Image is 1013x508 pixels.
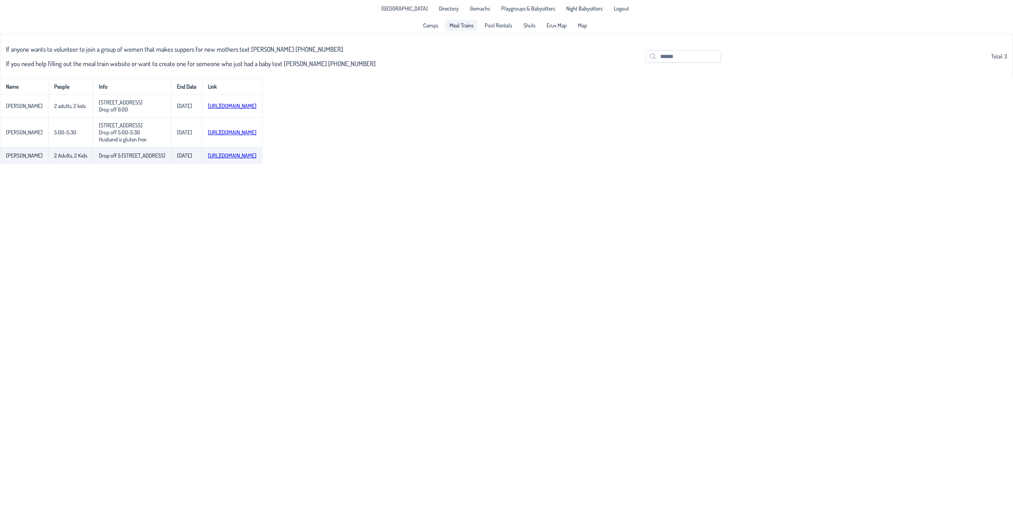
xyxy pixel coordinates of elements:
p-celleditor: [DATE] [177,152,192,159]
a: Shuls [519,20,540,31]
a: [URL][DOMAIN_NAME] [208,129,256,136]
a: [GEOGRAPHIC_DATA] [377,3,432,14]
a: Pool Rentals [480,20,516,31]
a: Meal Trains [445,20,478,31]
p-celleditor: 2 Adults, 2 Kids [54,152,87,159]
th: Link [202,78,262,95]
a: Directory [435,3,463,14]
h3: If anyone wants to volunteer to join a group of women that makes suppers for new mothers text [PE... [6,45,376,53]
th: Info [93,78,171,95]
span: Meal Trains [450,23,473,28]
p-celleditor: 5:00-5:30 [54,129,76,136]
span: Logout [614,6,629,11]
a: Night Babysitters [562,3,607,14]
th: End Date [171,78,202,95]
p-celleditor: [DATE] [177,102,192,109]
span: Shuls [523,23,535,28]
span: [GEOGRAPHIC_DATA] [381,6,428,11]
p-celleditor: [PERSON_NAME] [6,129,43,136]
a: Playgroups & Babysitters [497,3,559,14]
span: Pool Rentals [485,23,512,28]
a: Eruv Map [542,20,571,31]
th: People [48,78,93,95]
li: Logout [610,3,633,14]
span: Map [578,23,587,28]
p-celleditor: [PERSON_NAME] [6,102,43,109]
h3: If you need help filling out the meal train website or want to create one for someone who just ha... [6,59,376,68]
p-celleditor: Drop off 5:[STREET_ADDRESS] [99,152,165,159]
p-celleditor: [STREET_ADDRESS] Drop off 6:00 [99,99,142,113]
span: Gemachs [470,6,490,11]
span: Camps [423,23,438,28]
a: [URL][DOMAIN_NAME] [208,102,256,109]
span: Directory [439,6,459,11]
p-celleditor: [STREET_ADDRESS] Drop off 5:00-5:30 Husband is gluten free [99,122,146,143]
div: Total: 3 [6,38,1007,74]
p-celleditor: [PERSON_NAME] [6,152,43,159]
a: Map [574,20,591,31]
p-celleditor: [DATE] [177,129,192,136]
span: Night Babysitters [566,6,603,11]
span: Playgroups & Babysitters [501,6,555,11]
a: Gemachs [466,3,494,14]
a: [URL][DOMAIN_NAME] [208,152,256,159]
li: Pine Lake Park [377,3,432,14]
a: Camps [419,20,442,31]
span: Eruv Map [547,23,567,28]
p-celleditor: 2 adults, 2 kids [54,102,86,109]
